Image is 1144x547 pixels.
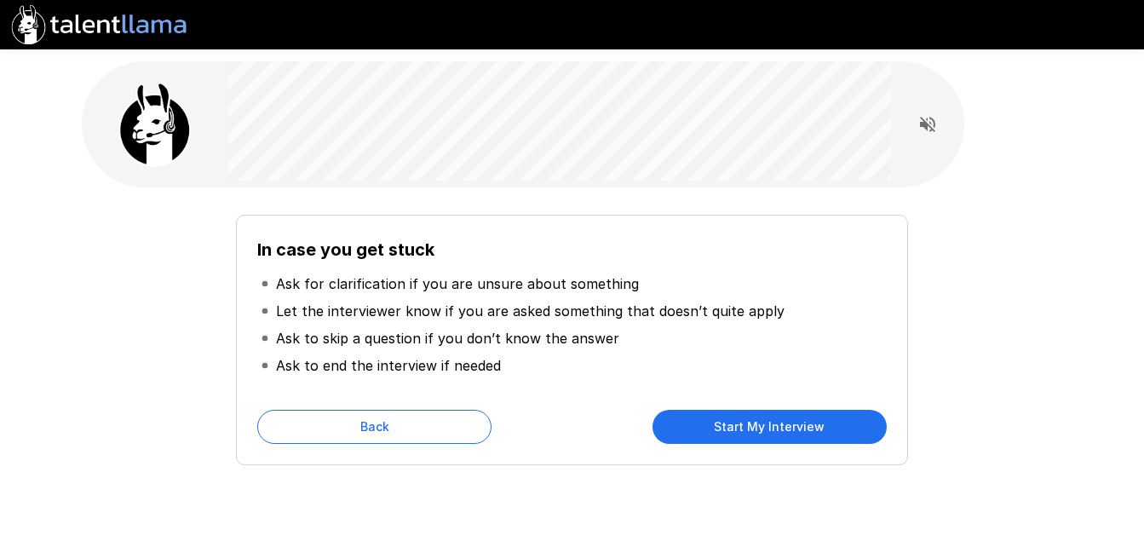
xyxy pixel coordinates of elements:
[276,301,785,321] p: Let the interviewer know if you are asked something that doesn’t quite apply
[112,82,198,167] img: llama_clean.png
[652,410,887,444] button: Start My Interview
[257,410,492,444] button: Back
[911,107,945,141] button: Read questions aloud
[276,355,501,376] p: Ask to end the interview if needed
[276,273,639,294] p: Ask for clarification if you are unsure about something
[257,239,434,260] b: In case you get stuck
[276,328,619,348] p: Ask to skip a question if you don’t know the answer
